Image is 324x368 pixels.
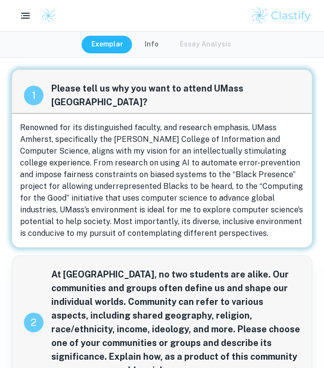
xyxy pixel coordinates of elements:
[20,123,303,238] span: Renowned for its distinguished faculty, and research emphasis, UMass Amherst, specifically the [P...
[41,8,56,23] img: Clastify logo
[51,82,300,109] span: Please tell us why you want to attend UMass [GEOGRAPHIC_DATA]?
[24,86,43,105] div: recipe
[250,6,312,25] img: Clastify logo
[135,36,168,53] button: Info
[35,8,56,23] a: Clastify logo
[24,313,43,332] div: recipe
[82,36,133,53] button: Exemplar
